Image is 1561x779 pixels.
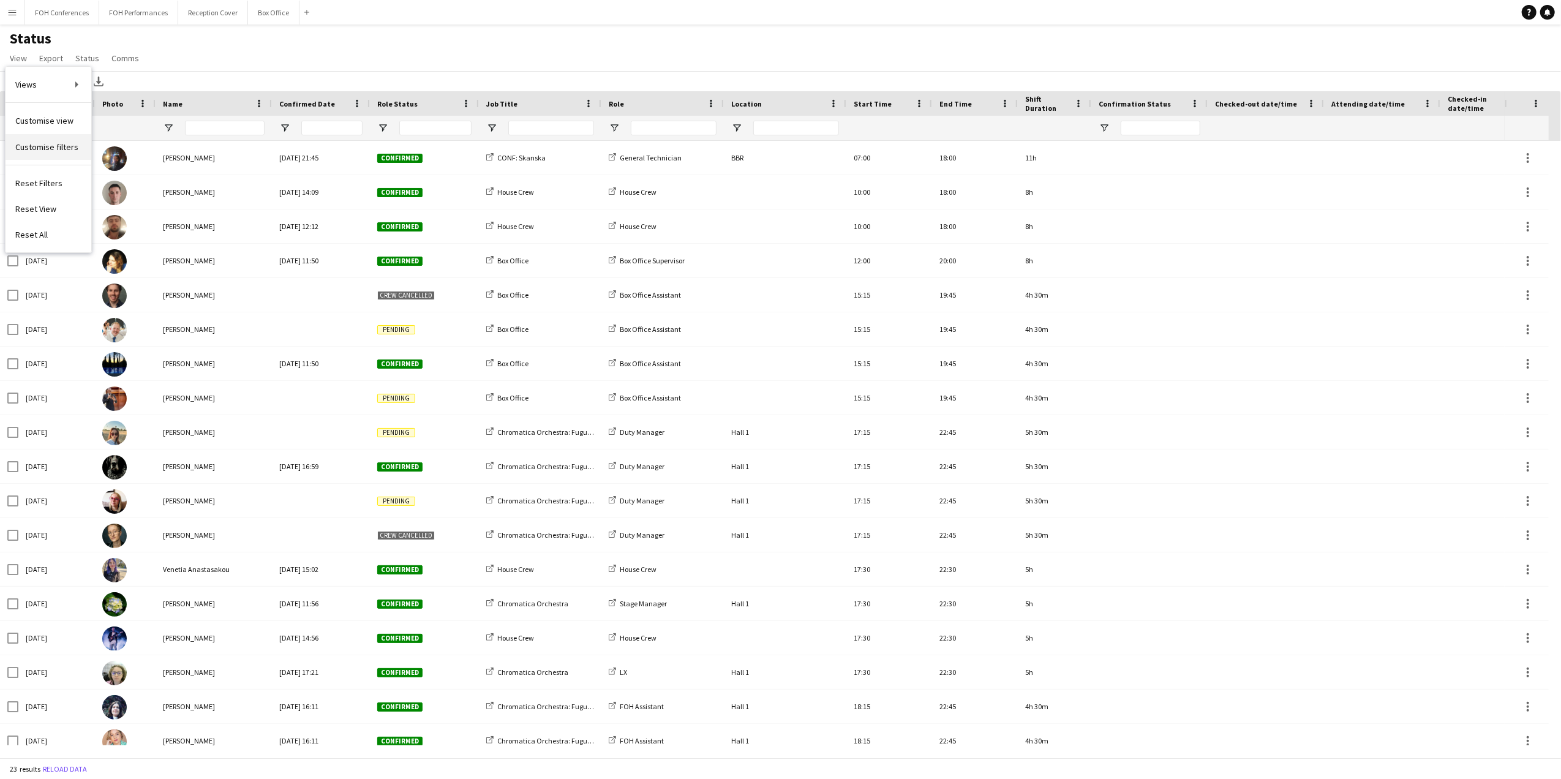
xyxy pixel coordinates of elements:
span: [PERSON_NAME] [163,462,215,471]
div: 15:15 [846,347,932,380]
span: CONF: Skanska [497,153,546,162]
div: 22:45 [932,415,1018,449]
span: Confirmed [377,154,423,163]
a: FOH Assistant [609,736,664,745]
div: [DATE] 17:21 [272,655,370,689]
span: Confirmed [377,188,423,197]
span: House Crew [620,633,656,642]
button: Box Office [248,1,299,24]
div: [DATE] 14:09 [272,175,370,209]
div: 07:00 [846,141,932,175]
img: Birgit Ludwig [102,249,127,274]
span: Duty Manager [620,530,664,540]
div: [DATE] 14:56 [272,621,370,655]
div: 10:00 [846,209,932,243]
span: Pending [377,497,415,506]
button: Open Filter Menu [279,122,290,134]
input: Role Filter Input [631,121,717,135]
span: [PERSON_NAME] [163,702,215,711]
span: [PERSON_NAME] [163,393,215,402]
span: [PERSON_NAME] [163,256,215,265]
div: 19:45 [932,381,1018,415]
div: [DATE] 11:56 [272,587,370,620]
div: [DATE] 15:02 [272,552,370,586]
a: House Crew [486,222,534,231]
a: House Crew [609,633,656,642]
span: Duty Manager [620,427,664,437]
span: Shift Duration [1025,94,1069,113]
button: Open Filter Menu [609,122,620,134]
span: Chromatica Orchestra: Fugues and Fantasias [497,462,641,471]
a: Reset Filters [6,170,91,196]
div: [DATE] [18,381,95,415]
div: 17:15 [846,450,932,483]
input: Job Title Filter Input [508,121,594,135]
img: Louise Warren [102,695,127,720]
a: Reset View [6,196,91,222]
div: [DATE] 12:12 [272,209,370,243]
div: 19:45 [932,347,1018,380]
a: Box Office Assistant [609,290,681,299]
a: Duty Manager [609,427,664,437]
a: Chromatica Orchestra: Fugues and Fantasias [486,462,641,471]
div: Hall 1 [724,484,846,517]
div: [DATE] [18,518,95,552]
span: Confirmation Status [1099,99,1171,108]
span: Confirmed [377,462,423,472]
div: 15:15 [846,312,932,346]
span: Job Title [486,99,517,108]
div: 17:30 [846,552,932,586]
div: 12:00 [846,244,932,277]
span: Box Office [497,393,528,402]
span: Start Time [854,99,892,108]
a: General Technician [609,153,682,162]
span: Box Office [497,359,528,368]
span: Box Office [497,325,528,334]
img: Venetia Anastasakou [102,558,127,582]
span: Chromatica Orchestra [497,668,568,677]
div: 19:45 [932,278,1018,312]
div: Hall 1 [724,450,846,483]
span: Customise filters [15,141,78,152]
a: Box Office [486,393,528,402]
a: Duty Manager [609,462,664,471]
span: General Technician [620,153,682,162]
div: [DATE] 16:59 [272,450,370,483]
img: Robert Buckland [102,181,127,205]
button: Reception Cover [178,1,248,24]
span: House Crew [497,565,534,574]
div: [DATE] [18,724,95,758]
span: Export [39,53,63,64]
a: Chromatica Orchestra: Fugues and Fantasias [486,736,641,745]
a: Box Office [486,325,528,334]
a: House Crew [486,633,534,642]
div: Hall 1 [724,724,846,758]
span: Checked-out date/time [1215,99,1297,108]
div: 5h 30m [1018,518,1091,552]
div: 22:45 [932,724,1018,758]
a: Chromatica Orchestra: Fugues and Fantasias [486,530,641,540]
button: Open Filter Menu [486,122,497,134]
div: 17:15 [846,518,932,552]
div: 4h 30m [1018,724,1091,758]
button: Reload data [40,762,89,776]
img: Kirsty Dixon [102,489,127,514]
button: Open Filter Menu [1099,122,1110,134]
span: View [10,53,27,64]
span: Chromatica Orchestra: Fugues and Fantasias [497,736,641,745]
a: LX [609,668,627,677]
a: CONF: Skanska [486,153,546,162]
img: Leroy Bonsu [102,386,127,411]
a: Customise view [6,108,91,134]
span: Role Status [377,99,418,108]
span: Customise view [15,115,73,126]
div: [DATE] 11:50 [272,244,370,277]
span: Box Office Assistant [620,325,681,334]
span: Pending [377,325,415,334]
input: Location Filter Input [753,121,839,135]
div: 17:30 [846,621,932,655]
span: Pending [377,394,415,403]
div: 20:00 [932,244,1018,277]
input: Confirmed Date Filter Input [301,121,363,135]
span: [PERSON_NAME] [163,530,215,540]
